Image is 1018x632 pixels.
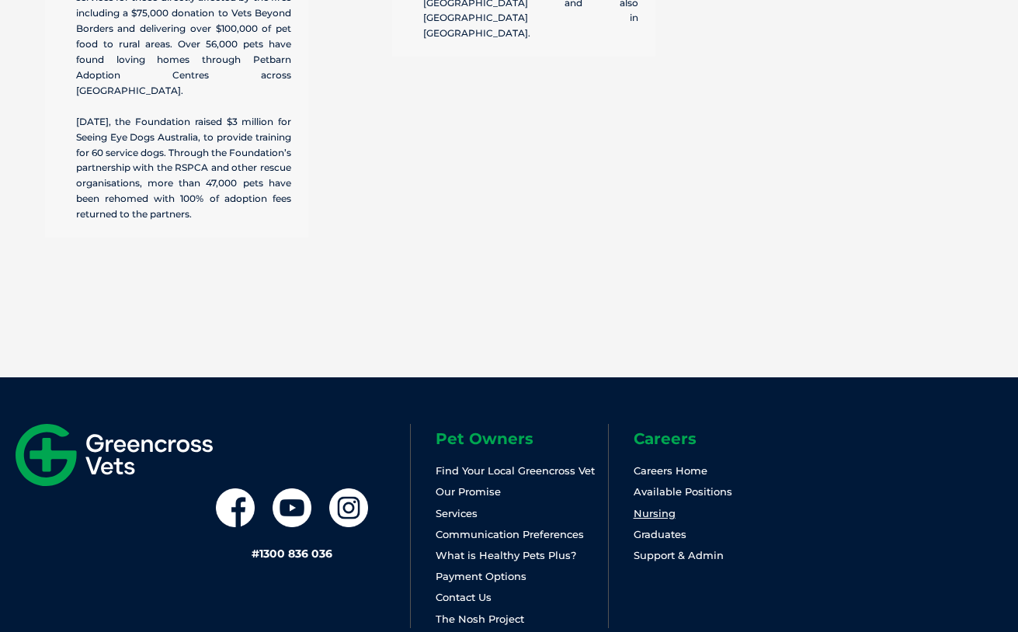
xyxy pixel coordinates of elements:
a: Contact Us [436,591,492,603]
p: [DATE], the Foundation raised $3 million for Seeing Eye Dogs Australia, to provide training for 6... [76,114,291,222]
a: Communication Preferences [436,528,584,540]
span: # [252,547,259,561]
a: Services [436,507,478,519]
a: Graduates [634,528,686,540]
a: #1300 836 036 [252,547,332,561]
a: Available Positions [634,485,732,498]
a: What is Healthy Pets Plus? [436,549,576,561]
a: Payment Options [436,570,526,582]
a: The Nosh Project [436,613,524,625]
h6: Careers [634,431,805,446]
a: Find Your Local Greencross Vet [436,464,595,477]
a: Careers Home [634,464,707,477]
a: Our Promise [436,485,501,498]
a: Nursing [634,507,676,519]
a: Support & Admin [634,549,724,561]
h6: Pet Owners [436,431,607,446]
